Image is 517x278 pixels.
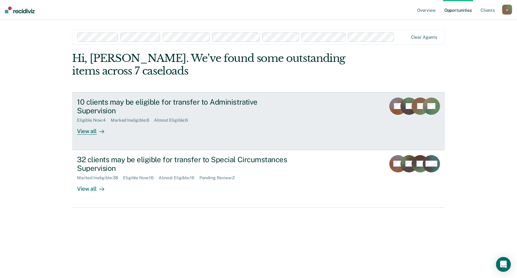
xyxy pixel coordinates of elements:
[411,35,437,40] div: Clear agents
[77,155,294,173] div: 32 clients may be eligible for transfer to Special Circumstances Supervision
[77,175,123,180] div: Marked Ineligible : 38
[5,7,35,13] img: Recidiviz
[72,52,370,77] div: Hi, [PERSON_NAME]. We’ve found some outstanding items across 7 caseloads
[123,175,159,180] div: Eligible Now : 16
[77,98,294,115] div: 10 clients may be eligible for transfer to Administrative Supervision
[496,257,511,272] div: Open Intercom Messenger
[72,92,445,150] a: 10 clients may be eligible for transfer to Administrative SupervisionEligible Now:4Marked Ineligi...
[502,5,512,15] button: e
[199,175,240,180] div: Pending Review : 2
[77,180,112,193] div: View all
[154,118,193,123] div: Almost Eligible : 6
[77,123,112,135] div: View all
[111,118,154,123] div: Marked Ineligible : 6
[72,150,445,208] a: 32 clients may be eligible for transfer to Special Circumstances SupervisionMarked Ineligible:38E...
[159,175,199,180] div: Almost Eligible : 16
[77,118,111,123] div: Eligible Now : 4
